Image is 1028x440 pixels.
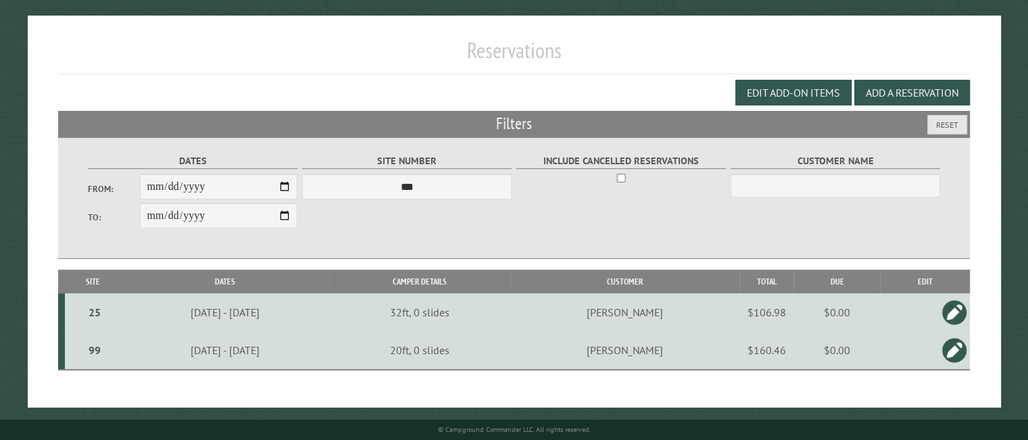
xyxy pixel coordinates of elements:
th: Camper Details [329,270,510,293]
button: Add a Reservation [854,80,970,105]
td: $160.46 [739,331,793,370]
label: Customer Name [731,153,941,169]
td: 20ft, 0 slides [329,331,510,370]
td: $106.98 [739,293,793,331]
div: [DATE] - [DATE] [123,343,327,357]
label: From: [88,182,141,195]
th: Customer [510,270,739,293]
td: [PERSON_NAME] [510,293,739,331]
div: 99 [70,343,119,357]
th: Site [65,270,121,293]
label: Site Number [302,153,512,169]
label: Include Cancelled Reservations [516,153,727,169]
label: To: [88,211,141,224]
button: Edit Add-on Items [735,80,852,105]
td: $0.00 [793,331,881,370]
th: Edit [881,270,970,293]
th: Due [793,270,881,293]
th: Total [739,270,793,293]
th: Dates [121,270,329,293]
td: $0.00 [793,293,881,331]
div: 25 [70,305,119,319]
h2: Filters [58,111,970,137]
td: 32ft, 0 slides [329,293,510,331]
td: [PERSON_NAME] [510,331,739,370]
label: Dates [88,153,298,169]
div: [DATE] - [DATE] [123,305,327,319]
small: © Campground Commander LLC. All rights reserved. [438,425,591,434]
h1: Reservations [58,37,970,74]
button: Reset [927,115,967,135]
